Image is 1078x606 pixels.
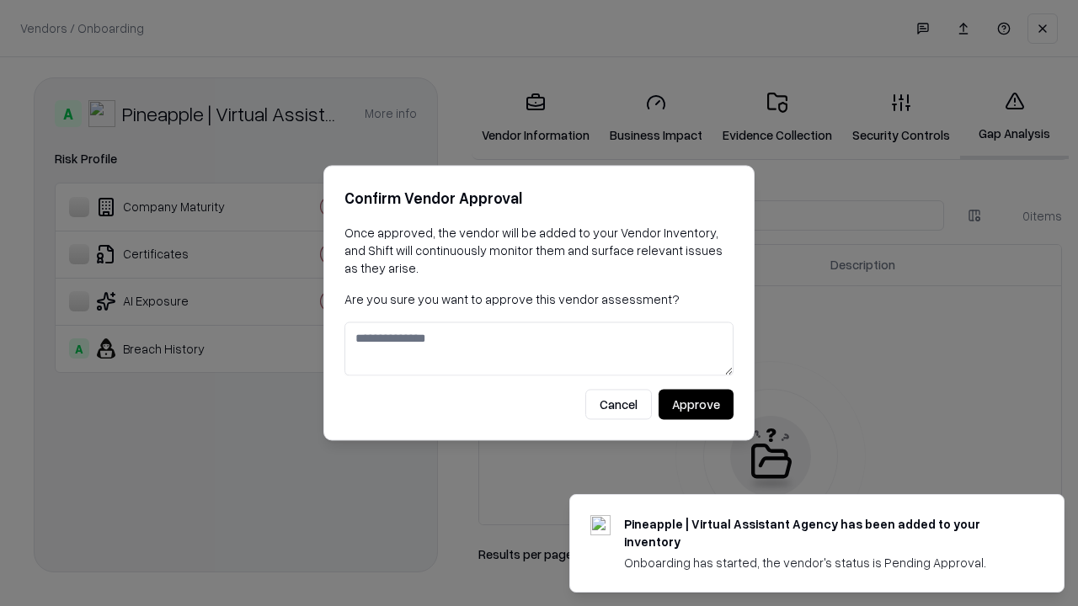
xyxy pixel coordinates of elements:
[585,390,652,420] button: Cancel
[344,224,734,277] p: Once approved, the vendor will be added to your Vendor Inventory, and Shift will continuously mon...
[624,554,1023,571] div: Onboarding has started, the vendor's status is Pending Approval.
[344,186,734,210] h2: Confirm Vendor Approval
[344,290,734,308] p: Are you sure you want to approve this vendor assessment?
[624,515,1023,550] div: Pineapple | Virtual Assistant Agency has been added to your inventory
[590,515,611,535] img: trypineapple.com
[659,390,734,420] button: Approve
